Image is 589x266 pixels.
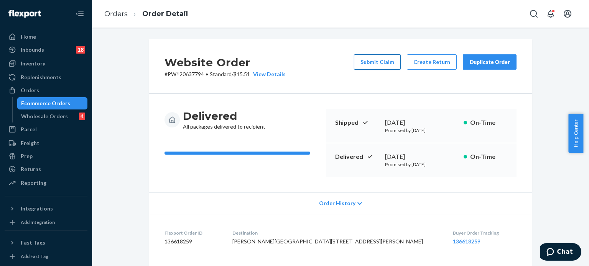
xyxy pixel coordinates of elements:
[183,109,265,131] div: All packages delivered to recipient
[21,100,70,107] div: Ecommerce Orders
[5,123,87,135] a: Parcel
[232,238,423,245] span: [PERSON_NAME][GEOGRAPHIC_DATA][STREET_ADDRESS][PERSON_NAME]
[5,237,87,249] button: Fast Tags
[540,243,581,262] iframe: Opens a widget where you can chat to one of our agents
[206,71,208,77] span: •
[142,10,188,18] a: Order Detail
[250,70,286,78] button: View Details
[385,152,457,161] div: [DATE]
[21,152,33,160] div: Prep
[8,10,41,18] img: Flexport logo
[210,71,232,77] span: Standard
[463,54,517,70] button: Duplicate Order
[568,114,583,153] button: Help Center
[354,54,401,70] button: Submit Claim
[79,113,85,120] div: 4
[560,6,575,21] button: Open account menu
[335,152,379,161] p: Delivered
[469,58,510,66] div: Duplicate Order
[165,238,220,245] dd: 136618259
[21,113,68,120] div: Wholesale Orders
[5,57,87,70] a: Inventory
[470,118,507,127] p: On-Time
[104,10,128,18] a: Orders
[5,252,87,261] a: Add Fast Tag
[21,139,39,147] div: Freight
[5,31,87,43] a: Home
[165,230,220,236] dt: Flexport Order ID
[5,71,87,83] a: Replenishments
[21,33,36,41] div: Home
[5,202,87,215] button: Integrations
[526,6,541,21] button: Open Search Box
[5,177,87,189] a: Reporting
[21,205,53,212] div: Integrations
[453,238,480,245] a: 136618259
[5,44,87,56] a: Inbounds18
[385,127,457,134] p: Promised by [DATE]
[183,109,265,123] h3: Delivered
[5,163,87,175] a: Returns
[21,179,46,187] div: Reporting
[5,218,87,227] a: Add Integration
[232,230,441,236] dt: Destination
[319,199,355,207] span: Order History
[5,150,87,162] a: Prep
[21,46,44,54] div: Inbounds
[17,110,88,122] a: Wholesale Orders4
[5,137,87,149] a: Freight
[21,126,37,133] div: Parcel
[407,54,457,70] button: Create Return
[543,6,558,21] button: Open notifications
[72,6,87,21] button: Close Navigation
[21,165,41,173] div: Returns
[165,54,286,70] h2: Website Order
[21,60,45,67] div: Inventory
[385,161,457,168] p: Promised by [DATE]
[21,239,45,246] div: Fast Tags
[21,253,48,259] div: Add Fast Tag
[5,84,87,96] a: Orders
[385,118,457,127] div: [DATE]
[21,219,55,225] div: Add Integration
[21,86,39,94] div: Orders
[470,152,507,161] p: On-Time
[76,46,85,54] div: 18
[335,118,379,127] p: Shipped
[453,230,517,236] dt: Buyer Order Tracking
[21,73,61,81] div: Replenishments
[165,70,286,78] p: # PW120637794 / $15.51
[98,3,194,25] ol: breadcrumbs
[17,97,88,109] a: Ecommerce Orders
